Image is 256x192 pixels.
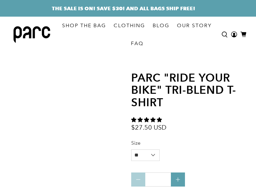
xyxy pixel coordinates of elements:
a: OUR STORY [173,17,216,35]
nav: main navigation [54,17,220,52]
span: 5.00 stars [131,117,162,123]
a: THE SALE IS ON! SAVE $30! AND ALL BAGS SHIP FREE! [52,4,195,12]
a: FAQ [127,35,147,52]
h1: Parc "Ride Your Bike" Tri-blend T-shirt [131,72,246,108]
label: Size [131,139,246,147]
a: CLOTHING [110,17,149,35]
a: BLOG [149,17,173,35]
img: parc bag logo [13,26,50,43]
span: $27.50 USD [131,124,166,132]
a: SHOP THE BAG [58,17,110,35]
